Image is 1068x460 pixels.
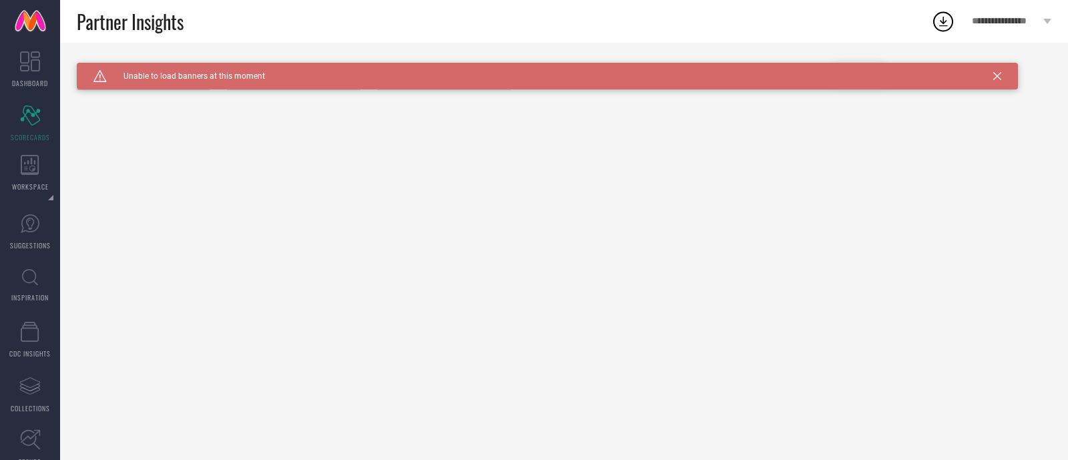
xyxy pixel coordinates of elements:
[11,292,49,302] span: INSPIRATION
[931,9,955,33] div: Open download list
[77,8,184,35] span: Partner Insights
[12,78,48,88] span: DASHBOARD
[107,71,265,81] span: Unable to load banners at this moment
[10,240,51,250] span: SUGGESTIONS
[11,132,50,142] span: SCORECARDS
[77,63,210,72] div: Brand
[11,403,50,413] span: COLLECTIONS
[12,182,49,192] span: WORKSPACE
[9,349,51,359] span: CDC INSIGHTS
